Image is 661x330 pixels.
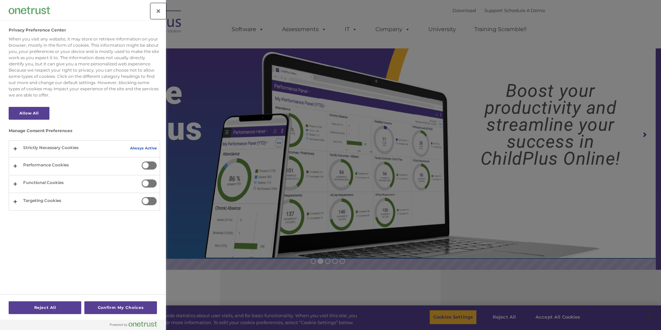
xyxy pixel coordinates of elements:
img: Company Logo [9,7,50,14]
img: Powered by OneTrust Opens in a new Tab [110,321,157,327]
button: Close [151,3,166,19]
h2: Privacy Preference Center [9,28,66,33]
div: Company Logo [9,3,50,17]
div: When you visit any website, it may store or retrieve information on your browser, mostly in the f... [9,36,160,98]
button: Allow All [9,107,49,120]
h3: Manage Consent Preferences [9,128,160,137]
span: Last name [96,46,117,51]
button: Reject All [9,301,81,314]
a: Powered by OneTrust Opens in a new Tab [110,321,162,330]
span: Phone number [96,74,125,79]
button: Confirm My Choices [84,301,157,314]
